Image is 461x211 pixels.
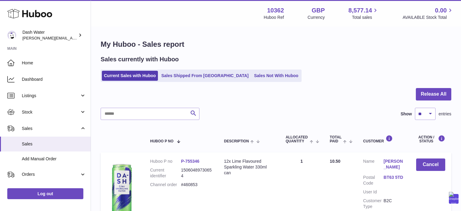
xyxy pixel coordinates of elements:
[224,158,273,176] div: 12x Lime Flavoured Sparkling Water 330ml can
[101,39,451,49] h1: My Huboo - Sales report
[150,158,181,164] dt: Huboo P no
[286,135,308,143] span: ALLOCATED Quantity
[416,135,445,143] div: Action / Status
[22,93,80,99] span: Listings
[7,188,83,199] a: Log out
[22,36,122,40] span: [PERSON_NAME][EMAIL_ADDRESS][DOMAIN_NAME]
[267,6,284,15] strong: 10362
[363,198,383,209] dt: Customer Type
[349,6,379,20] a: 8,577.14 Total sales
[439,111,451,117] span: entries
[102,71,158,81] a: Current Sales with Huboo
[403,6,454,20] a: 0.00 AVAILABLE Stock Total
[22,172,80,177] span: Orders
[181,167,212,179] dd: 15060489730654
[363,135,404,143] div: Customer
[384,158,404,170] a: [PERSON_NAME]
[416,158,445,171] button: Cancel
[101,55,179,63] h2: Sales currently with Huboo
[22,141,86,147] span: Sales
[150,139,173,143] span: Huboo P no
[363,158,383,172] dt: Name
[401,111,412,117] label: Show
[363,175,383,186] dt: Postal Code
[224,139,249,143] span: Description
[363,189,383,195] dt: User Id
[7,31,16,40] img: james@dash-water.com
[384,175,404,180] a: BT63 5TD
[159,71,251,81] a: Sales Shipped From [GEOGRAPHIC_DATA]
[330,135,342,143] span: Total paid
[150,167,181,179] dt: Current identifier
[252,71,300,81] a: Sales Not With Huboo
[181,159,199,164] a: P-755346
[384,198,404,209] dd: B2C
[22,77,86,82] span: Dashboard
[312,6,325,15] strong: GBP
[22,109,80,115] span: Stock
[22,60,86,66] span: Home
[308,15,325,20] div: Currency
[349,6,372,15] span: 8,577.14
[181,182,212,188] dd: #460853
[330,159,340,164] span: 10.50
[150,182,181,188] dt: Channel order
[435,6,447,15] span: 0.00
[416,88,451,100] button: Release All
[22,29,77,41] div: Dash Water
[22,156,86,162] span: Add Manual Order
[352,15,379,20] span: Total sales
[264,15,284,20] div: Huboo Ref
[403,15,454,20] span: AVAILABLE Stock Total
[22,126,80,131] span: Sales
